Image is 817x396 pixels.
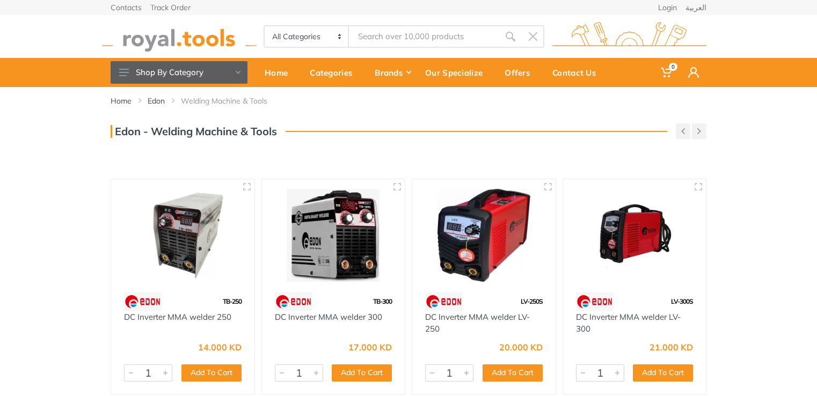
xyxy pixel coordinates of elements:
a: 0 [653,58,681,87]
span: LV-300S [671,297,693,305]
a: العربية [685,4,706,11]
button: Add To Cart [332,364,392,382]
a: Login [658,4,677,11]
div: Home [257,61,302,84]
span: 0 [669,63,677,71]
span: TB-300 [373,297,392,305]
div: 21.000 KD [650,343,693,351]
a: DC Inverter MMA welder 300 [275,312,382,322]
img: Royal Tools - DC Inverter MMA welder LV-300 [573,189,697,282]
div: Offers [497,61,545,84]
img: Royal Tools - DC Inverter MMA welder 300 [272,189,396,282]
a: Offers [497,58,545,87]
h3: Edon - Welding Machine & Tools [111,125,277,138]
div: 17.000 KD [348,343,392,351]
a: Edon [148,96,165,106]
div: Categories [302,61,367,84]
div: 14.000 KD [198,343,242,351]
button: Add To Cart [483,364,543,382]
img: Royal Tools - DC Inverter MMA welder 250 [121,189,245,282]
a: Home [257,58,302,87]
img: 112.webp [425,292,462,311]
button: Add To Cart [633,364,693,382]
img: royal.tools Logo [102,22,256,52]
select: Category [265,26,349,47]
button: Add To Cart [181,364,242,382]
a: Track Order [150,4,191,11]
a: Categories [302,58,367,87]
a: DC Inverter MMA welder LV-250 [425,312,530,334]
span: TB-250 [223,297,242,305]
img: royal.tools Logo [552,22,706,52]
a: DC Inverter MMA welder 250 [124,312,231,322]
a: DC Inverter MMA welder LV-300 [576,312,681,334]
img: 112.webp [576,292,613,311]
input: Site search [349,25,499,48]
span: LV-250S [521,297,543,305]
div: 20.000 KD [499,343,543,351]
img: 112.webp [275,292,312,311]
img: Royal Tools - DC Inverter MMA welder LV-250 [422,189,546,282]
a: Our Specialize [418,58,497,87]
button: Shop By Category [111,61,247,84]
img: 112.webp [124,292,161,311]
a: Contacts [111,4,142,11]
a: Welding Machine & Tools [181,96,267,106]
div: Brands [367,61,418,84]
div: Our Specialize [418,61,497,84]
a: Contact Us [545,58,611,87]
a: Home [111,96,132,106]
div: Contact Us [545,61,611,84]
nav: breadcrumb [111,96,706,106]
